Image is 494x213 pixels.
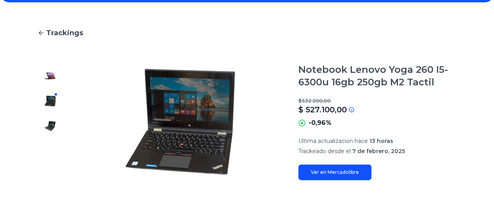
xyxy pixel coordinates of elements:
[46,27,83,38] span: Trackings
[298,148,351,155] span: Trackeado desde el
[298,164,371,180] a: Ver en Mercadolibre
[298,63,457,88] h1: Notebook Lenovo Yoga 260 I5-6300u 16gb 250gb M2 Tactil
[352,148,405,155] span: 7 de febrero, 2025
[369,137,393,144] span: 13 horas
[298,137,368,144] span: Ultima actualizacion hace
[44,120,56,132] img: Notebook Lenovo Yoga 260 I5-6300u 16gb 250gb M2 Tactil
[44,70,56,82] img: Notebook Lenovo Yoga 260 I5-6300u 16gb 250gb M2 Tactil
[37,27,457,38] a: Trackings
[44,95,56,107] img: Notebook Lenovo Yoga 260 I5-6300u 16gb 250gb M2 Tactil
[298,98,457,104] p: $ 532.200,00
[298,104,347,115] p: $ 527.100,00
[78,63,283,180] img: Notebook Lenovo Yoga 260 I5-6300u 16gb 250gb M2 Tactil
[309,118,332,128] p: -0,96%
